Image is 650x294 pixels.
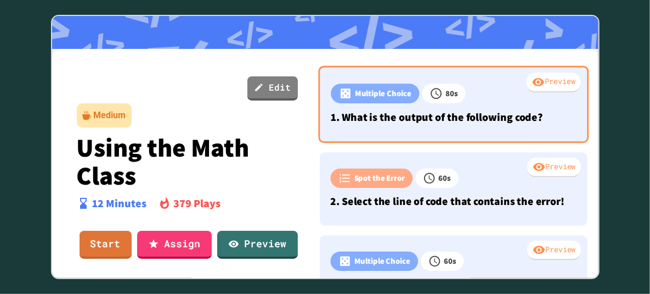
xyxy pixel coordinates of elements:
[174,195,221,212] p: 379 Plays
[438,172,451,184] p: 60 s
[77,133,298,190] p: Using the Math Class
[330,193,576,209] p: 2. Select the line of code that contains the error!
[527,241,581,260] div: Preview
[354,255,410,267] p: Multiple Choice
[217,231,298,259] a: Preview
[444,255,456,267] p: 60 s
[331,109,576,125] p: 1. What is the output of the following code?
[94,109,126,122] div: Medium
[354,87,411,99] p: Multiple Choice
[93,195,147,212] p: 12 Minutes
[526,73,580,92] div: Preview
[330,276,576,292] p: 3. What is the output of the following code?
[80,231,132,259] a: Start
[137,231,212,259] a: Assign
[354,172,404,184] p: Spot the Error
[247,76,298,101] a: Edit
[527,158,581,177] div: Preview
[445,87,458,99] p: 80 s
